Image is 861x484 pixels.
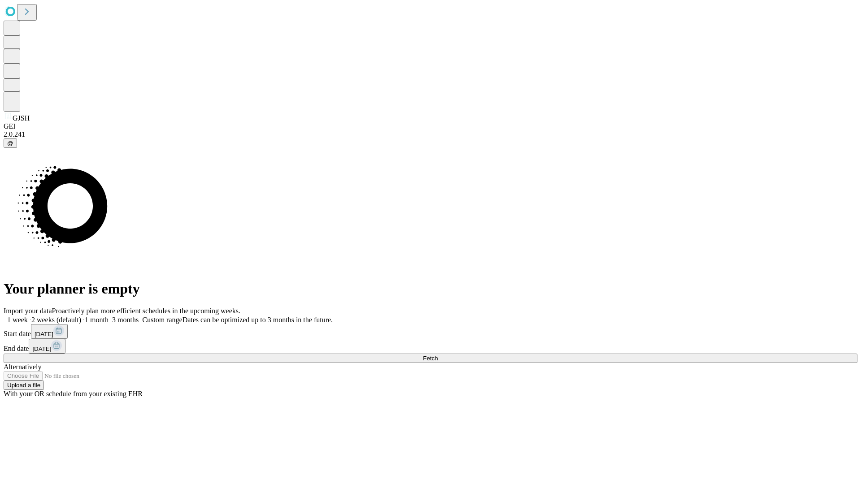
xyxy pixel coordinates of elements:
div: End date [4,339,857,354]
span: Import your data [4,307,52,315]
h1: Your planner is empty [4,281,857,297]
div: Start date [4,324,857,339]
span: Proactively plan more efficient schedules in the upcoming weeks. [52,307,240,315]
button: [DATE] [29,339,65,354]
button: Fetch [4,354,857,363]
span: 1 week [7,316,28,324]
span: 2 weeks (default) [31,316,81,324]
button: Upload a file [4,380,44,390]
span: Fetch [423,355,438,362]
button: [DATE] [31,324,68,339]
span: With your OR schedule from your existing EHR [4,390,143,398]
span: Custom range [142,316,182,324]
span: [DATE] [35,331,53,337]
span: Alternatively [4,363,41,371]
button: @ [4,138,17,148]
div: 2.0.241 [4,130,857,138]
span: GJSH [13,114,30,122]
div: GEI [4,122,857,130]
span: [DATE] [32,346,51,352]
span: Dates can be optimized up to 3 months in the future. [183,316,333,324]
span: @ [7,140,13,147]
span: 1 month [85,316,109,324]
span: 3 months [112,316,139,324]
